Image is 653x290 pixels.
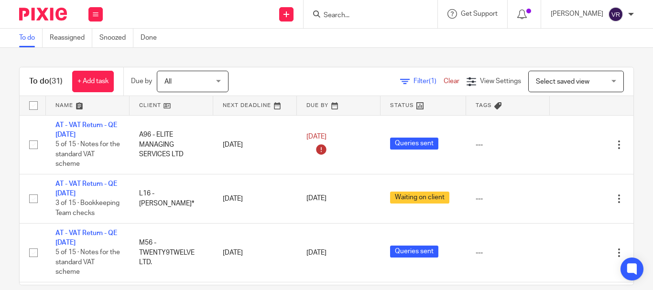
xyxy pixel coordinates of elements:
[476,194,540,204] div: ---
[476,103,492,108] span: Tags
[55,181,117,197] a: AT - VAT Return - QE [DATE]
[444,78,459,85] a: Clear
[213,115,297,174] td: [DATE]
[50,29,92,47] a: Reassigned
[130,174,213,223] td: L16 - [PERSON_NAME]*
[99,29,133,47] a: Snoozed
[19,8,67,21] img: Pixie
[390,192,449,204] span: Waiting on client
[476,248,540,258] div: ---
[414,78,444,85] span: Filter
[130,115,213,174] td: A96 - ELITE MANAGING SERVICES LTD
[55,141,120,167] span: 5 of 15 · Notes for the standard VAT scheme
[141,29,164,47] a: Done
[55,230,117,246] a: AT - VAT Return - QE [DATE]
[536,78,589,85] span: Select saved view
[306,134,326,140] span: [DATE]
[49,77,63,85] span: (31)
[131,76,152,86] p: Due by
[390,246,438,258] span: Queries sent
[323,11,409,20] input: Search
[476,140,540,150] div: ---
[551,9,603,19] p: [PERSON_NAME]
[390,138,438,150] span: Queries sent
[130,223,213,282] td: M56 - TWENTY9TWELVE LTD.
[480,78,521,85] span: View Settings
[55,249,120,276] span: 5 of 15 · Notes for the standard VAT scheme
[608,7,623,22] img: svg%3E
[461,11,498,17] span: Get Support
[429,78,436,85] span: (1)
[55,122,117,138] a: AT - VAT Return - QE [DATE]
[213,174,297,223] td: [DATE]
[29,76,63,86] h1: To do
[306,249,326,256] span: [DATE]
[19,29,43,47] a: To do
[306,195,326,202] span: [DATE]
[164,78,172,85] span: All
[72,71,114,92] a: + Add task
[55,200,120,217] span: 3 of 15 · Bookkeeping Team checks
[213,223,297,282] td: [DATE]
